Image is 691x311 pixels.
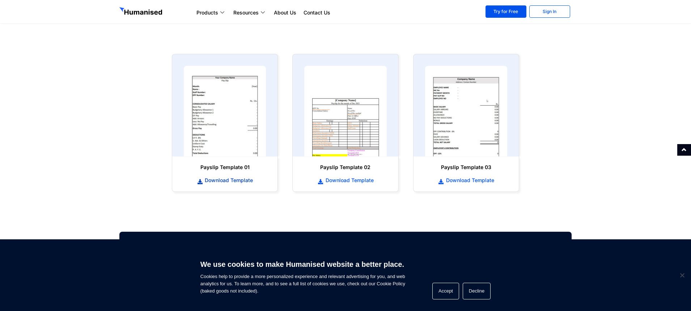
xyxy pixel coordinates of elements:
[300,8,334,17] a: Contact Us
[179,176,270,184] a: Download Template
[432,283,459,299] button: Accept
[184,66,266,156] img: payslip template
[324,177,374,184] span: Download Template
[270,8,300,17] a: About Us
[304,66,386,156] img: payslip template
[203,177,253,184] span: Download Template
[200,259,405,269] h6: We use cookies to make Humanised website a better place.
[300,164,391,171] h6: Payslip Template 02
[425,66,507,156] img: payslip template
[193,8,230,17] a: Products
[486,5,526,18] a: Try for Free
[230,8,270,17] a: Resources
[179,164,270,171] h6: Payslip Template 01
[300,176,391,184] a: Download Template
[200,256,405,295] span: Cookies help to provide a more personalized experience and relevant advertising for you, and web ...
[421,176,512,184] a: Download Template
[444,177,494,184] span: Download Template
[463,283,491,299] button: Decline
[529,5,570,18] a: Sign In
[421,164,512,171] h6: Payslip Template 03
[678,272,686,279] span: Decline
[119,7,164,17] img: GetHumanised Logo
